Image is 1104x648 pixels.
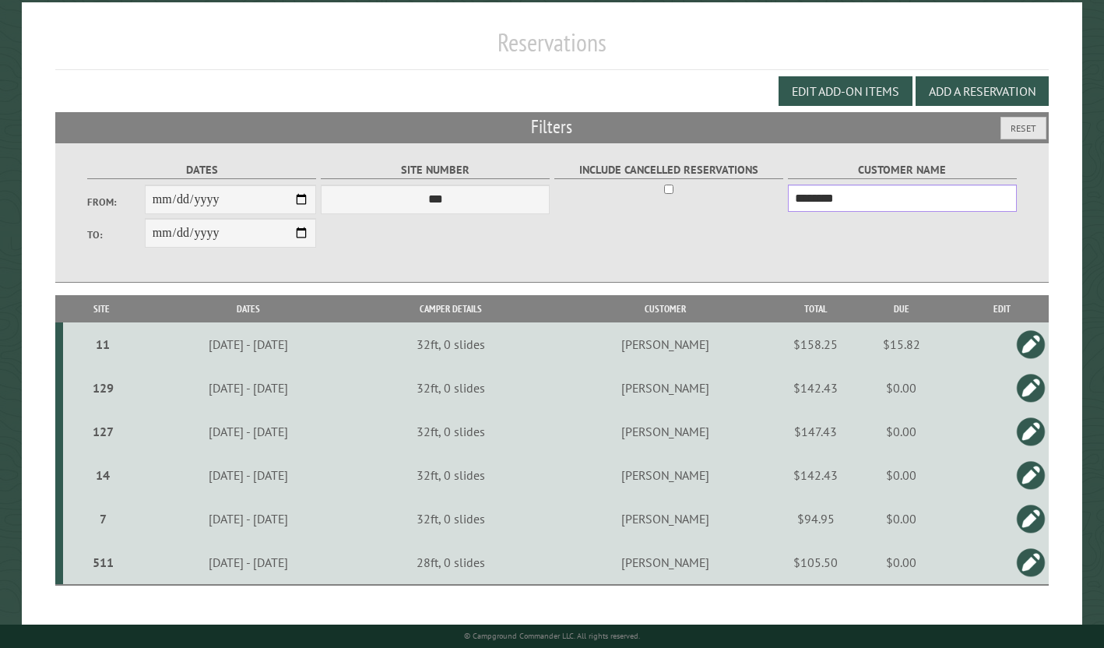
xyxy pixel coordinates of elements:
td: $142.43 [785,366,847,410]
div: 129 [69,380,137,396]
label: Dates [87,161,316,179]
div: 511 [69,555,137,570]
td: $0.00 [847,497,956,541]
th: Site [63,295,139,322]
div: 14 [69,467,137,483]
td: $105.50 [785,541,847,585]
label: Include Cancelled Reservations [554,161,783,179]
label: From: [87,195,144,210]
div: 127 [69,424,137,439]
th: Edit [956,295,1049,322]
td: [PERSON_NAME] [546,497,785,541]
div: 11 [69,336,137,352]
div: [DATE] - [DATE] [142,555,353,570]
td: 28ft, 0 slides [357,541,546,585]
td: $0.00 [847,453,956,497]
button: Add a Reservation [916,76,1049,106]
td: $94.95 [785,497,847,541]
div: [DATE] - [DATE] [142,336,353,352]
td: $142.43 [785,453,847,497]
td: [PERSON_NAME] [546,410,785,453]
label: Customer Name [788,161,1017,179]
td: $147.43 [785,410,847,453]
td: 32ft, 0 slides [357,453,546,497]
td: 32ft, 0 slides [357,322,546,366]
td: [PERSON_NAME] [546,453,785,497]
td: [PERSON_NAME] [546,322,785,366]
td: $158.25 [785,322,847,366]
label: Site Number [321,161,550,179]
button: Reset [1000,117,1046,139]
div: 7 [69,511,137,526]
td: $0.00 [847,410,956,453]
td: $15.82 [847,322,956,366]
td: [PERSON_NAME] [546,366,785,410]
td: $0.00 [847,366,956,410]
td: 32ft, 0 slides [357,366,546,410]
div: [DATE] - [DATE] [142,424,353,439]
h1: Reservations [55,27,1049,70]
td: $0.00 [847,541,956,585]
th: Total [785,295,847,322]
th: Dates [139,295,357,322]
th: Customer [546,295,785,322]
th: Due [847,295,956,322]
th: Camper Details [357,295,546,322]
td: [PERSON_NAME] [546,541,785,585]
td: 32ft, 0 slides [357,410,546,453]
div: [DATE] - [DATE] [142,467,353,483]
div: [DATE] - [DATE] [142,380,353,396]
h2: Filters [55,112,1049,142]
div: [DATE] - [DATE] [142,511,353,526]
td: 32ft, 0 slides [357,497,546,541]
small: © Campground Commander LLC. All rights reserved. [464,631,640,641]
label: To: [87,227,144,242]
button: Edit Add-on Items [779,76,912,106]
